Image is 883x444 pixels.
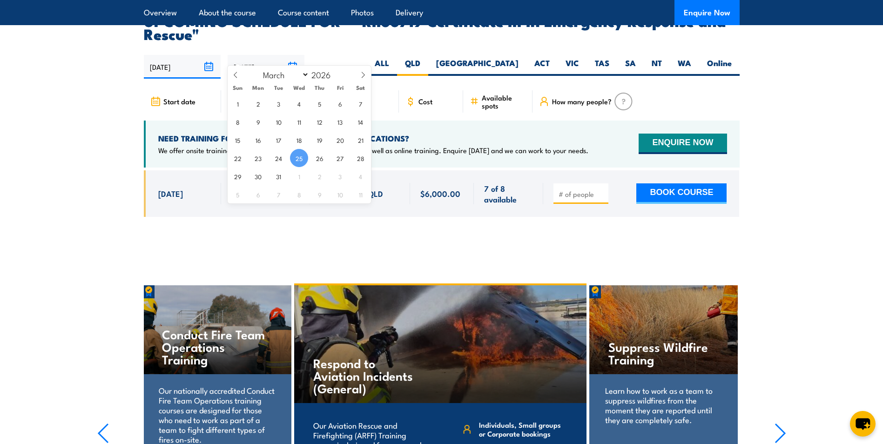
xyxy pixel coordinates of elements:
[290,94,308,113] span: March 4, 2026
[639,134,727,154] button: ENQUIRE NOW
[158,188,183,199] span: [DATE]
[270,113,288,131] span: March 10, 2026
[158,133,588,143] h4: NEED TRAINING FOR LARGER GROUPS OR MULTIPLE LOCATIONS?
[229,167,247,185] span: March 29, 2026
[249,113,267,131] span: March 9, 2026
[670,58,699,76] label: WA
[290,167,308,185] span: April 1, 2026
[310,149,329,167] span: March 26, 2026
[351,167,370,185] span: April 4, 2026
[331,167,349,185] span: April 3, 2026
[229,185,247,203] span: April 5, 2026
[351,85,371,91] span: Sat
[229,149,247,167] span: March 22, 2026
[229,131,247,149] span: March 15, 2026
[636,183,727,204] button: BOOK COURSE
[608,340,719,365] h4: Suppress Wildfire Training
[397,58,428,76] label: QLD
[229,94,247,113] span: March 1, 2026
[290,185,308,203] span: April 8, 2026
[310,113,329,131] span: March 12, 2026
[526,58,558,76] label: ACT
[163,97,195,105] span: Start date
[310,85,330,91] span: Thu
[310,185,329,203] span: April 9, 2026
[428,58,526,76] label: [GEOGRAPHIC_DATA]
[248,85,269,91] span: Mon
[229,113,247,131] span: March 8, 2026
[310,94,329,113] span: March 5, 2026
[351,131,370,149] span: March 21, 2026
[249,185,267,203] span: April 6, 2026
[552,97,612,105] span: How many people?
[331,94,349,113] span: March 6, 2026
[850,411,876,437] button: chat-button
[351,149,370,167] span: March 28, 2026
[270,131,288,149] span: March 17, 2026
[558,58,587,76] label: VIC
[617,58,644,76] label: SA
[331,149,349,167] span: March 27, 2026
[367,58,397,76] label: ALL
[228,85,248,91] span: Sun
[290,113,308,131] span: March 11, 2026
[699,58,740,76] label: Online
[228,55,304,79] input: To date
[309,69,340,80] input: Year
[559,189,605,199] input: # of people
[330,85,351,91] span: Fri
[159,385,276,444] p: Our nationally accredited Conduct Fire Team Operations training courses are designed for those wh...
[290,149,308,167] span: March 25, 2026
[270,167,288,185] span: March 31, 2026
[418,97,432,105] span: Cost
[158,146,588,155] p: We offer onsite training, training at our centres, multisite solutions as well as online training...
[162,328,272,365] h4: Conduct Fire Team Operations Training
[270,185,288,203] span: April 7, 2026
[310,131,329,149] span: March 19, 2026
[420,188,460,199] span: $6,000.00
[249,149,267,167] span: March 23, 2026
[289,85,310,91] span: Wed
[331,185,349,203] span: April 10, 2026
[587,58,617,76] label: TAS
[290,131,308,149] span: March 18, 2026
[249,167,267,185] span: March 30, 2026
[249,131,267,149] span: March 16, 2026
[351,113,370,131] span: March 14, 2026
[310,167,329,185] span: April 2, 2026
[269,85,289,91] span: Tue
[144,14,740,40] h2: UPCOMING SCHEDULE FOR - "RII30719 Certificate III in Emergency Response and Rescue"
[331,113,349,131] span: March 13, 2026
[331,131,349,149] span: March 20, 2026
[482,94,526,109] span: Available spots
[270,149,288,167] span: March 24, 2026
[144,55,221,79] input: From date
[258,68,309,81] select: Month
[605,385,722,424] p: Learn how to work as a team to suppress wildfires from the moment they are reported until they ar...
[313,357,423,394] h4: Respond to Aviation Incidents (General)
[249,94,267,113] span: March 2, 2026
[479,420,567,438] span: Individuals, Small groups or Corporate bookings
[484,183,533,205] span: 7 of 8 available
[644,58,670,76] label: NT
[270,94,288,113] span: March 3, 2026
[351,185,370,203] span: April 11, 2026
[351,94,370,113] span: March 7, 2026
